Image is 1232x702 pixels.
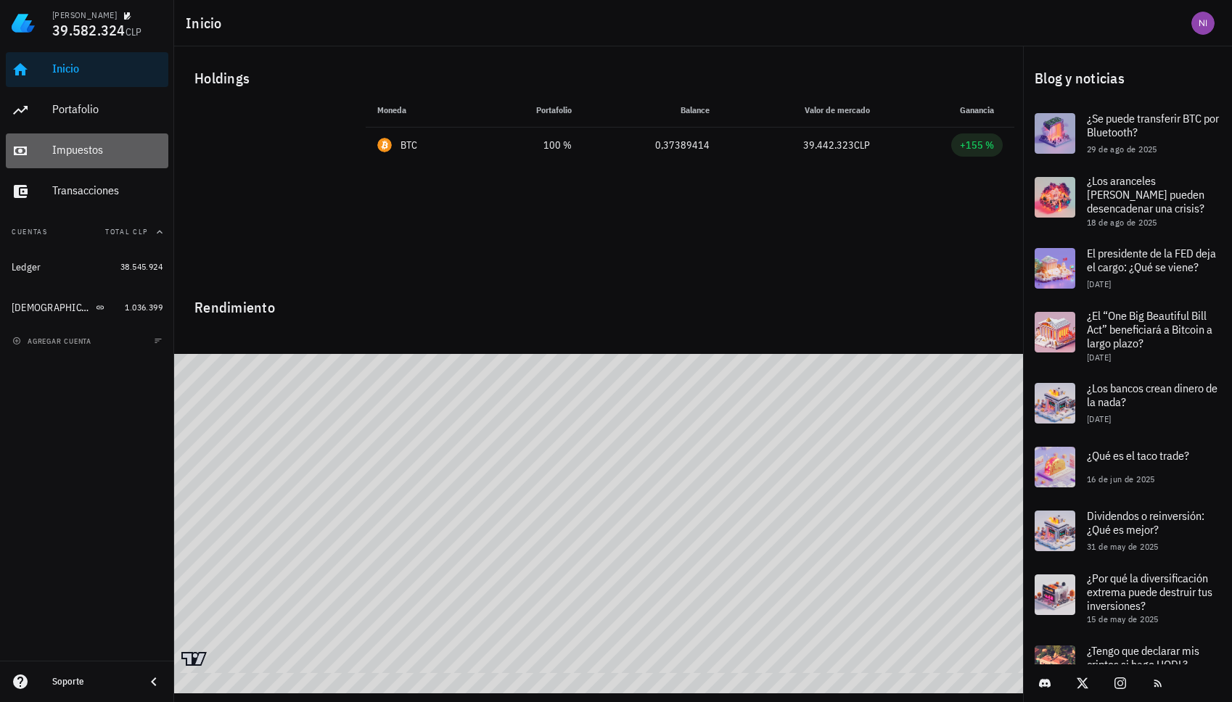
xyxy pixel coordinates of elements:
a: ¿Tengo que declarar mis criptos si hago HODL? [1023,634,1232,698]
div: [DEMOGRAPHIC_DATA] [12,302,93,314]
span: ¿Qué es el taco trade? [1087,448,1189,463]
span: [DATE] [1087,352,1111,363]
a: ¿Se puede transferir BTC por Bluetooth? 29 de ago de 2025 [1023,102,1232,165]
div: Rendimiento [183,284,1014,319]
span: 39.442.323 [803,139,854,152]
span: ¿El “One Big Beautiful Bill Act” beneficiará a Bitcoin a largo plazo? [1087,308,1212,350]
span: Dividendos o reinversión: ¿Qué es mejor? [1087,508,1204,537]
span: 38.545.924 [120,261,163,272]
a: [DEMOGRAPHIC_DATA] 1.036.399 [6,290,168,325]
th: Balance [583,93,721,128]
div: Impuestos [52,143,163,157]
div: [PERSON_NAME] [52,9,117,21]
span: ¿Los aranceles [PERSON_NAME] pueden desencadenar una crisis? [1087,173,1204,215]
div: Portafolio [52,102,163,116]
span: [DATE] [1087,278,1111,289]
span: 1.036.399 [125,302,163,313]
button: CuentasTotal CLP [6,215,168,249]
span: 39.582.324 [52,20,126,40]
div: Holdings [183,55,1014,102]
span: El presidente de la FED deja el cargo: ¿Qué se viene? [1087,246,1216,274]
button: agregar cuenta [9,334,98,348]
a: Charting by TradingView [181,652,207,666]
span: ¿Por qué la diversificación extrema puede destruir tus inversiones? [1087,571,1212,613]
th: Portafolio [479,93,583,128]
a: El presidente de la FED deja el cargo: ¿Qué se viene? [DATE] [1023,236,1232,300]
span: 15 de may de 2025 [1087,614,1159,624]
a: Portafolio [6,93,168,128]
div: Blog y noticias [1023,55,1232,102]
span: 31 de may de 2025 [1087,541,1159,552]
span: CLP [854,139,870,152]
div: avatar [1191,12,1215,35]
a: ¿Los aranceles [PERSON_NAME] pueden desencadenar una crisis? 18 de ago de 2025 [1023,165,1232,236]
span: ¿Se puede transferir BTC por Bluetooth? [1087,111,1219,139]
a: Ledger 38.545.924 [6,249,168,284]
span: [DATE] [1087,413,1111,424]
th: Moneda [366,93,479,128]
span: Ganancia [960,104,1003,115]
div: Transacciones [52,183,163,197]
a: ¿Los bancos crean dinero de la nada? [DATE] [1023,371,1232,435]
a: ¿Qué es el taco trade? 16 de jun de 2025 [1023,435,1232,499]
span: 16 de jun de 2025 [1087,474,1155,484]
th: Valor de mercado [721,93,881,128]
div: 0,37389414 [595,138,710,153]
span: CLP [126,25,142,38]
span: ¿Los bancos crean dinero de la nada? [1087,381,1217,409]
div: Ledger [12,261,41,273]
img: LedgiFi [12,12,35,35]
div: +155 % [960,138,994,152]
span: ¿Tengo que declarar mis criptos si hago HODL? [1087,643,1199,672]
span: 29 de ago de 2025 [1087,144,1157,154]
div: 100 % [490,138,572,153]
span: Total CLP [105,227,148,236]
a: Inicio [6,52,168,87]
span: agregar cuenta [15,336,91,346]
div: BTC-icon [377,138,392,152]
div: BTC [401,138,418,152]
a: Dividendos o reinversión: ¿Qué es mejor? 31 de may de 2025 [1023,499,1232,563]
h1: Inicio [186,12,228,35]
div: Inicio [52,62,163,75]
span: 18 de ago de 2025 [1087,217,1157,228]
a: ¿Por qué la diversificación extrema puede destruir tus inversiones? 15 de may de 2025 [1023,563,1232,634]
a: ¿El “One Big Beautiful Bill Act” beneficiará a Bitcoin a largo plazo? [DATE] [1023,300,1232,371]
div: Soporte [52,676,134,687]
a: Impuestos [6,133,168,168]
a: Transacciones [6,174,168,209]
